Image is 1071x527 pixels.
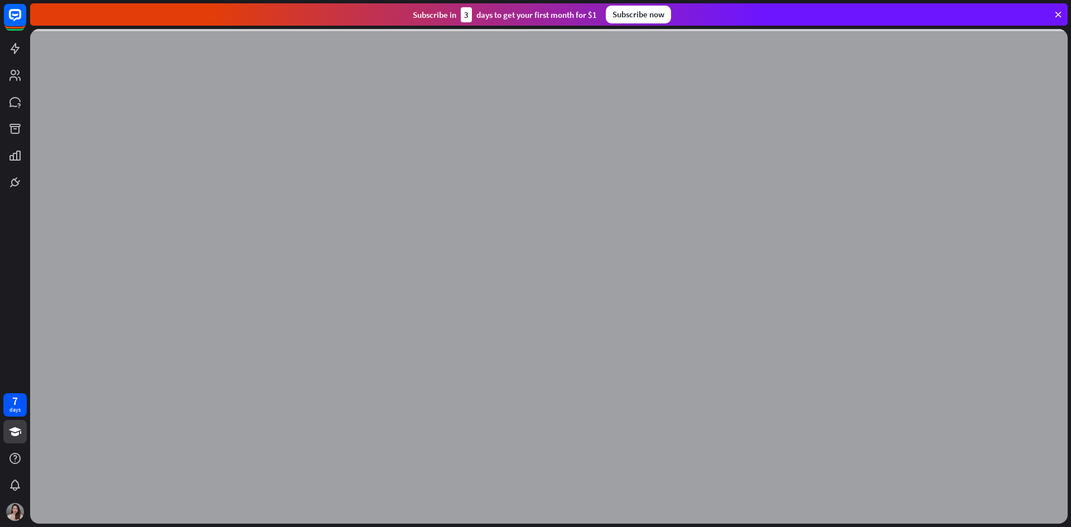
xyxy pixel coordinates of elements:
[9,406,21,414] div: days
[3,393,27,417] a: 7 days
[461,7,472,22] div: 3
[606,6,671,23] div: Subscribe now
[413,7,597,22] div: Subscribe in days to get your first month for $1
[12,396,18,406] div: 7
